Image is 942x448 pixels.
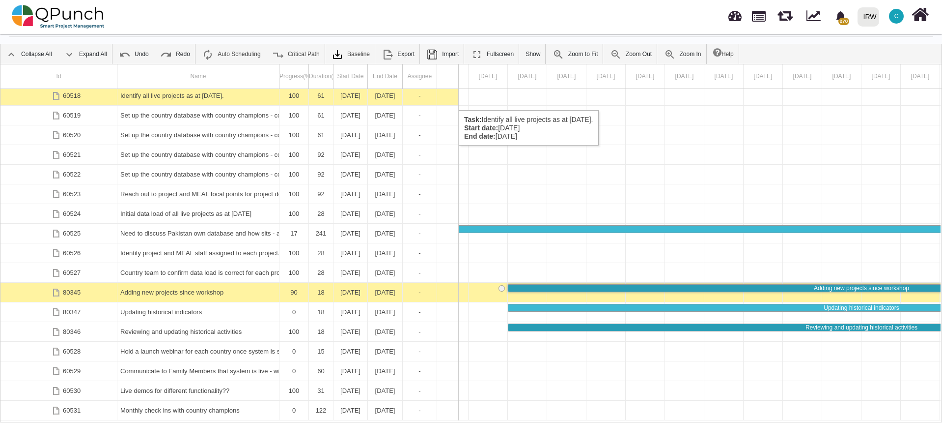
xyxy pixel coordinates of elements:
div: 28 [309,263,333,282]
div: 01-09-2025 [333,361,368,381]
img: ic_undo_24.4502e76.png [119,49,131,60]
a: Collapse All [0,44,57,64]
div: 100 [279,263,309,282]
span: Clairebt [889,9,904,24]
img: ic_redo_24.f94b082.png [160,49,172,60]
div: 30 Jul 2025 [626,64,665,89]
div: Task: Set up the country database with country champions - complete country implementation partne... [0,125,458,145]
span: C [894,13,899,19]
div: 31-08-2025 [368,342,403,361]
div: 01-11-2024 [333,184,368,204]
div: 31 [309,381,333,400]
div: Updating historical indicators [117,302,279,322]
div: [DATE] [371,106,399,125]
div: 28 Jul 2025 [547,64,586,89]
div: - [403,283,437,302]
a: Zoom Out [605,44,657,64]
div: - [403,401,437,420]
div: 80345 [63,283,81,302]
div: 241 [312,224,330,243]
div: 17 [282,224,305,243]
div: 100 [282,243,305,263]
div: - [406,322,434,341]
a: Help [708,44,739,64]
div: 30-09-2025 [368,224,403,243]
div: 60523 [0,184,117,204]
div: - [406,243,434,263]
span: Projects [752,6,766,22]
div: - [403,361,437,381]
div: 02 Aug 2025 [744,64,783,89]
div: - [406,184,434,204]
div: Adding new projects since workshop [120,283,276,302]
img: klXqkY5+JZAPre7YVMJ69SE9vgHW7RkaA9STpDBCRd8F60lk8AdY5g6cgTfGkm3cV0d3FrcCHw7UyPBLKa18SAFZQOCAmAAAA... [332,49,343,60]
div: 0 [279,342,309,361]
div: - [406,263,434,282]
div: Identify all live projects as at [DATE]. [120,86,276,105]
div: 01-09-2024 [333,106,368,125]
div: 61 [309,86,333,105]
div: 60519 [0,106,117,125]
div: 60523 [63,184,81,204]
div: Task: Communicate to Family Members that system is live - with all the caveats as needed etc Star... [0,361,458,381]
div: [DATE] [336,106,364,125]
div: 60519 [63,106,81,125]
div: 01-11-2024 [333,165,368,184]
img: save.4d96896.png [426,49,438,60]
div: 100 [279,145,309,164]
div: [DATE] [371,263,399,282]
div: 100 [279,322,309,341]
div: 100 [279,165,309,184]
div: Task: Identify all live projects as at 01-01-2024. Start date: 01-09-2024 End date: 31-10-2024 [0,86,458,106]
div: Live demos for different functionality?? [117,381,279,400]
div: [DATE] [336,165,364,184]
div: 18 [312,302,330,322]
div: [DATE] [336,224,364,243]
div: 100 [279,204,309,223]
img: ic_critical_path_24.b7f2986.png [272,49,284,60]
div: 61 [312,125,330,145]
div: 60526 [63,243,81,263]
div: Id [0,64,117,89]
div: 31-01-2025 [368,184,403,204]
div: 100 [279,381,309,400]
div: Set up the country database with country champions - complete roles, users and permissions [120,165,276,184]
div: [DATE] [371,125,399,145]
div: Task: Identify project and MEAL staff assigned to each project. Start date: 01-02-2025 End date: ... [0,243,458,263]
div: 31-03-2025 [368,381,403,400]
div: [DATE] [371,204,399,223]
div: 60527 [63,263,81,282]
div: 60526 [0,243,117,263]
div: 01-02-2025 [333,243,368,263]
div: Identify all live projects as at 01-01-2024. [117,86,279,105]
div: 01-09-2025 [333,401,368,420]
div: 01-02-2025 [333,204,368,223]
div: 13-08-2025 [368,302,403,322]
div: Task: Adding new projects since workshop Start date: 27-07-2025 End date: 13-08-2025 [0,283,458,302]
b: Task: [464,116,482,123]
div: 122 [309,401,333,420]
a: Expand All [58,44,112,64]
div: [DATE] [371,302,399,322]
div: [DATE] [336,283,364,302]
div: 92 [309,184,333,204]
div: 100 [282,165,305,184]
div: [DATE] [336,322,364,341]
div: 100 [279,86,309,105]
div: End Date [368,64,403,89]
div: Country team to confirm data load is correct for each project [120,263,276,282]
img: ic_collapse_all_24.42ac041.png [5,49,17,60]
div: 18 [312,322,330,341]
span: Releases [777,5,793,21]
div: 61 [312,106,330,125]
div: 61 [309,125,333,145]
div: - [403,184,437,204]
div: - [403,302,437,322]
div: 60527 [0,263,117,282]
div: 100 [279,125,309,145]
div: 0 [279,302,309,322]
div: Task: Country team to confirm data load is correct for each project Start date: 01-02-2025 End da... [0,263,458,283]
a: Redo [155,44,195,64]
div: Task: Live demos for different functionality?? Start date: 01-03-2025 End date: 31-03-2025 [0,381,458,401]
div: Need to discuss Pakistan own database and how sits - aligns with GPMS ref moving forward plans [117,224,279,243]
